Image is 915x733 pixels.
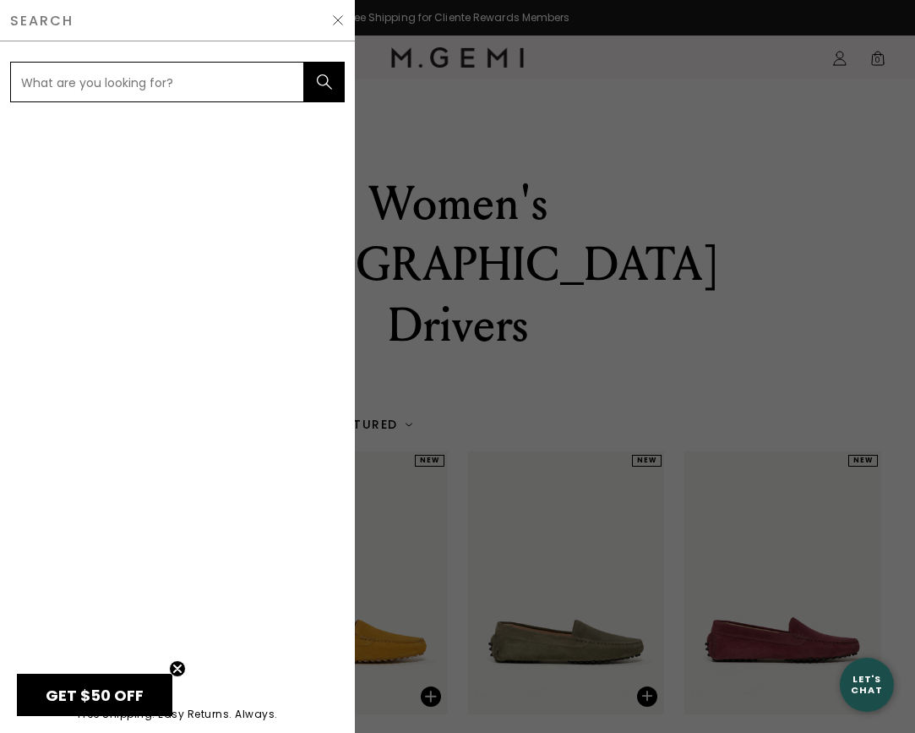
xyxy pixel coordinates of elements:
span: Search [10,14,74,27]
div: GET $50 OFFClose teaser [17,674,172,716]
img: Hide Slider [331,14,345,27]
span: GET $50 OFF [46,685,144,706]
input: What are you looking for? [10,62,304,102]
button: Close teaser [169,660,186,677]
div: Let's Chat [840,674,894,695]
